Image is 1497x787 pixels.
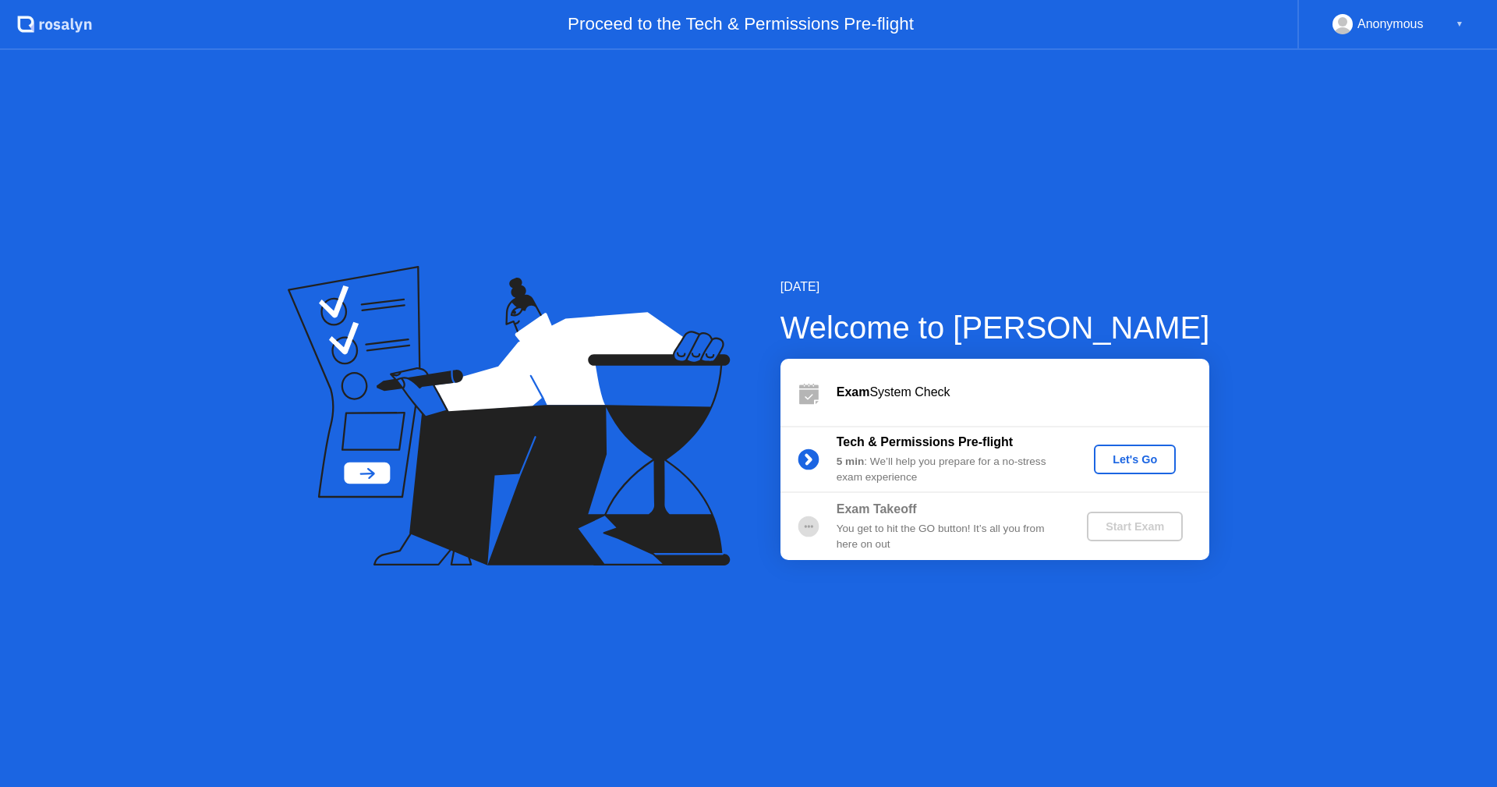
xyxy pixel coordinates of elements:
b: Exam [837,385,870,399]
b: Tech & Permissions Pre-flight [837,435,1013,448]
b: Exam Takeoff [837,502,917,516]
div: You get to hit the GO button! It’s all you from here on out [837,521,1061,553]
button: Let's Go [1094,445,1176,474]
div: [DATE] [780,278,1210,296]
div: : We’ll help you prepare for a no-stress exam experience [837,454,1061,486]
div: ▼ [1456,14,1463,34]
div: System Check [837,383,1209,402]
button: Start Exam [1087,512,1183,541]
b: 5 min [837,456,865,467]
div: Anonymous [1357,14,1424,34]
div: Start Exam [1093,520,1177,533]
div: Let's Go [1100,453,1170,466]
div: Welcome to [PERSON_NAME] [780,304,1210,351]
